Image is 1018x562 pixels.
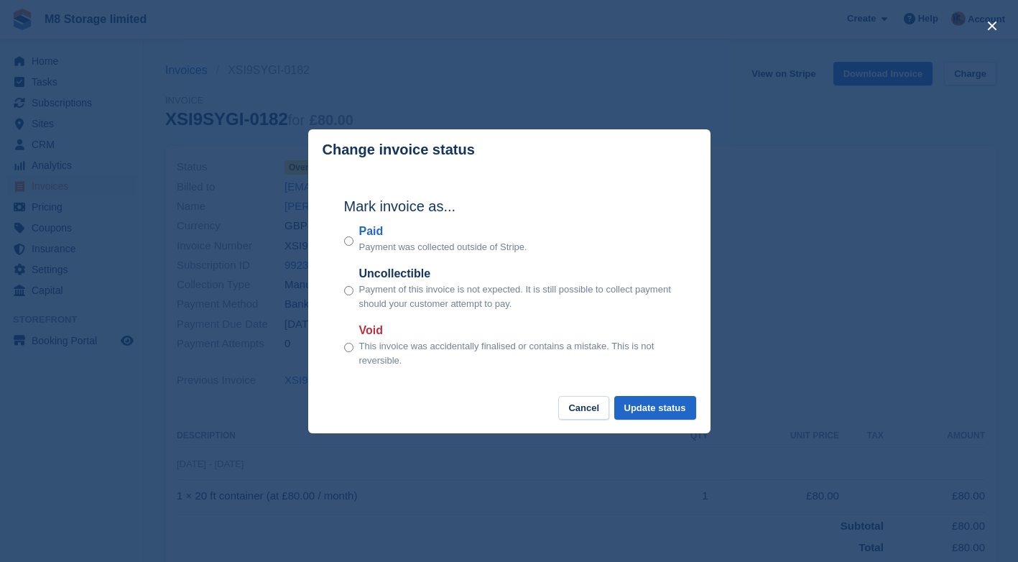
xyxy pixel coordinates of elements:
h2: Mark invoice as... [344,195,675,217]
p: This invoice was accidentally finalised or contains a mistake. This is not reversible. [359,339,675,367]
button: Update status [614,396,696,420]
button: Cancel [558,396,609,420]
label: Paid [359,223,527,240]
label: Uncollectible [359,265,675,282]
p: Payment of this invoice is not expected. It is still possible to collect payment should your cust... [359,282,675,310]
p: Change invoice status [323,142,475,158]
label: Void [359,322,675,339]
p: Payment was collected outside of Stripe. [359,240,527,254]
button: close [981,14,1004,37]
